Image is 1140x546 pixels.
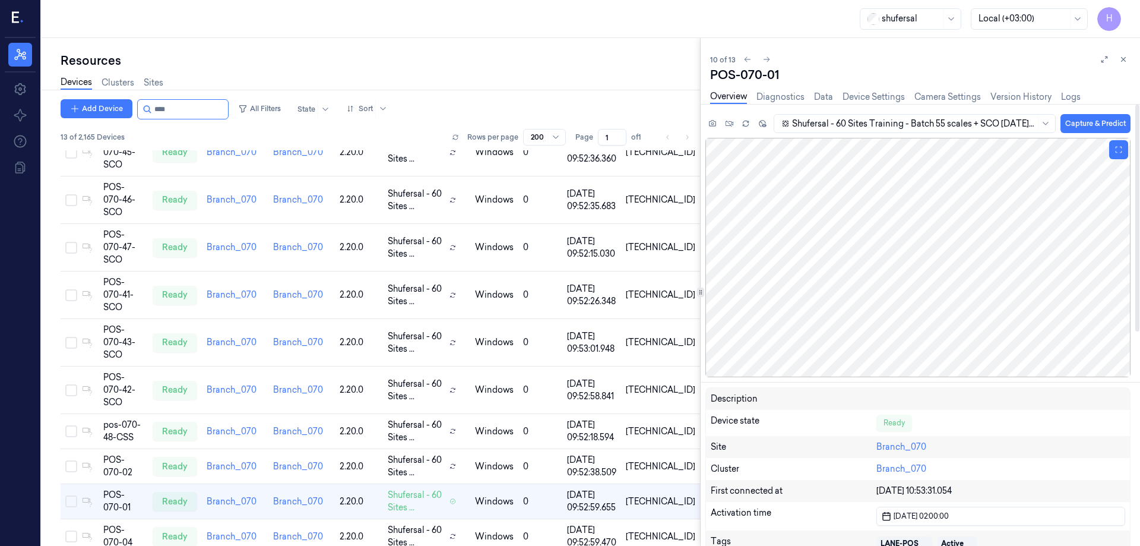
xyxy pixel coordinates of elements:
[626,146,695,159] div: [TECHNICAL_ID]
[65,531,77,542] button: Select row
[153,333,197,352] div: ready
[103,371,143,409] div: POS-070-42-SCO
[273,461,323,472] a: Branch_070
[475,425,514,438] p: windows
[103,134,143,171] div: POS-070-45-SCO
[340,425,378,438] div: 2.20.0
[567,419,616,444] div: [DATE] 09:52:18.594
[876,415,912,431] div: Ready
[523,146,558,159] div: 0
[475,241,514,254] p: windows
[626,289,695,301] div: [TECHNICAL_ID]
[626,336,695,349] div: [TECHNICAL_ID]
[207,531,256,542] a: Branch_070
[1097,7,1121,31] button: H
[65,425,77,437] button: Select row
[273,337,323,348] a: Branch_070
[626,384,695,396] div: [TECHNICAL_ID]
[914,91,981,103] a: Camera Settings
[523,531,558,543] div: 0
[660,129,695,146] nav: pagination
[61,132,125,143] span: 13 of 2,165 Devices
[467,132,518,143] p: Rows per page
[103,454,143,479] div: POS-070-02
[273,242,323,253] a: Branch_070
[65,242,77,254] button: Select row
[61,52,700,69] div: Resources
[631,132,650,143] span: of 1
[153,457,197,476] div: ready
[233,99,286,118] button: All Filters
[567,188,616,213] div: [DATE] 09:52:35.683
[876,507,1125,526] button: [DATE] 02:00:00
[626,531,695,543] div: [TECHNICAL_ID]
[814,91,833,103] a: Data
[340,336,378,349] div: 2.20.0
[388,419,445,444] span: Shufersal - 60 Sites ...
[475,384,514,396] p: windows
[61,76,92,90] a: Devices
[876,463,926,474] a: Branch_070
[388,235,445,260] span: Shufersal - 60 Sites ...
[475,531,514,543] p: windows
[711,441,876,453] div: Site
[523,336,558,349] div: 0
[475,336,514,349] p: windows
[567,378,616,403] div: [DATE] 09:52:58.841
[567,140,616,165] div: [DATE] 09:52:36.360
[710,90,747,104] a: Overview
[340,531,378,543] div: 2.20.0
[575,132,593,143] span: Page
[273,194,323,205] a: Branch_070
[567,330,616,355] div: [DATE] 09:53:01.948
[475,495,514,508] p: windows
[340,460,378,473] div: 2.20.0
[153,286,197,305] div: ready
[523,495,558,508] div: 0
[388,330,445,355] span: Shufersal - 60 Sites ...
[990,91,1052,103] a: Version History
[523,289,558,301] div: 0
[65,147,77,159] button: Select row
[523,241,558,254] div: 0
[65,384,77,396] button: Select row
[340,289,378,301] div: 2.20.0
[102,77,134,89] a: Clusters
[710,67,1130,83] div: POS-070-01
[207,147,256,157] a: Branch_070
[207,426,256,437] a: Branch_070
[626,241,695,254] div: [TECHNICAL_ID]
[273,384,323,395] a: Branch_070
[103,324,143,361] div: POS-070-43-SCO
[475,460,514,473] p: windows
[153,191,197,210] div: ready
[207,461,256,472] a: Branch_070
[65,194,77,206] button: Select row
[756,91,805,103] a: Diagnostics
[65,460,77,472] button: Select row
[710,55,736,65] span: 10 of 13
[207,289,256,300] a: Branch_070
[475,146,514,159] p: windows
[626,194,695,206] div: [TECHNICAL_ID]
[153,238,197,257] div: ready
[340,384,378,396] div: 2.20.0
[340,495,378,508] div: 2.20.0
[153,527,197,546] div: ready
[523,384,558,396] div: 0
[273,289,323,300] a: Branch_070
[103,229,143,266] div: POS-070-47-SCO
[567,283,616,308] div: [DATE] 09:52:26.348
[1061,91,1081,103] a: Logs
[207,384,256,395] a: Branch_070
[144,77,163,89] a: Sites
[711,463,876,475] div: Cluster
[711,507,876,526] div: Activation time
[523,194,558,206] div: 0
[340,194,378,206] div: 2.20.0
[340,241,378,254] div: 2.20.0
[273,147,323,157] a: Branch_070
[567,489,616,514] div: [DATE] 09:52:59.655
[207,496,256,507] a: Branch_070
